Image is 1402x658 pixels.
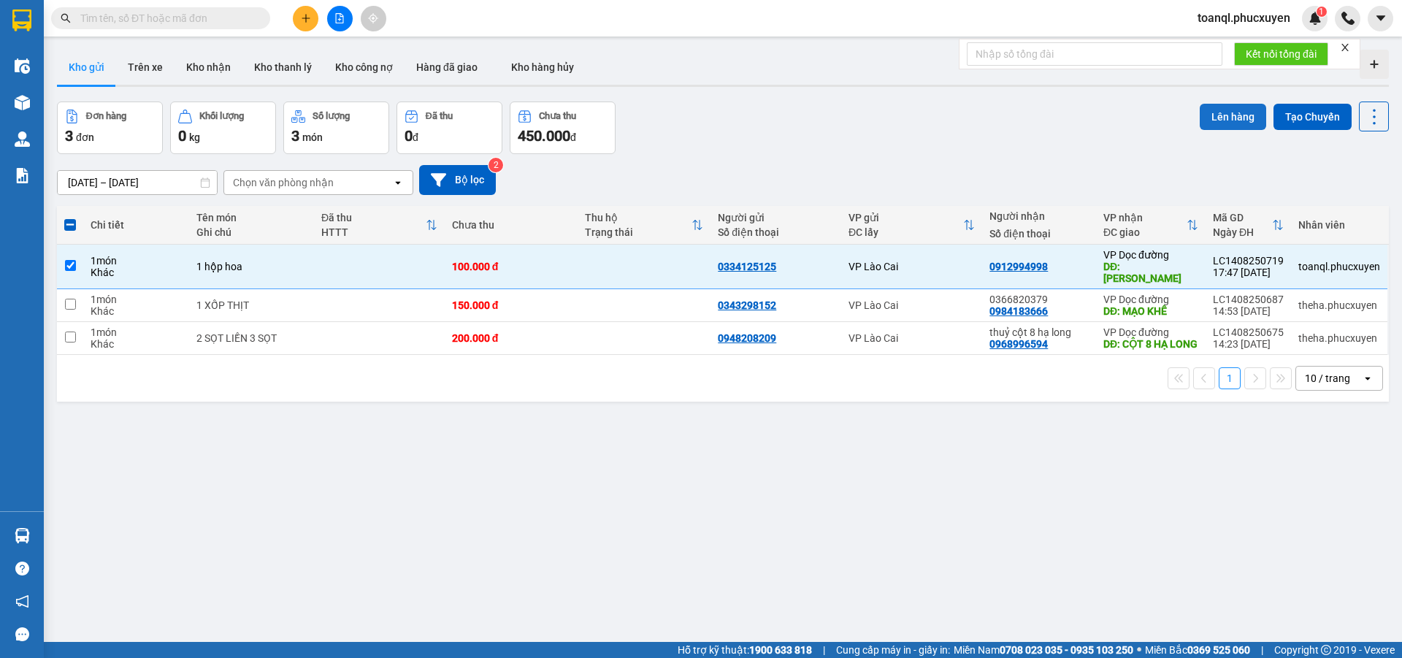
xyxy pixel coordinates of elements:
[954,642,1133,658] span: Miền Nam
[718,212,834,223] div: Người gửi
[178,127,186,145] span: 0
[1103,261,1198,284] div: DĐ: Loong Tòong
[849,226,963,238] div: ĐC lấy
[57,102,163,154] button: Đơn hàng3đơn
[1213,212,1272,223] div: Mã GD
[419,165,496,195] button: Bộ lọc
[1213,255,1284,267] div: LC1408250719
[452,261,570,272] div: 100.000 đ
[301,13,311,23] span: plus
[1213,338,1284,350] div: 14:23 [DATE]
[1273,104,1352,130] button: Tạo Chuyến
[20,42,161,94] span: Gửi hàng [GEOGRAPHIC_DATA]: Hotline:
[1103,305,1198,317] div: DĐ: MẠO KHÊ
[1298,261,1380,272] div: toanql.phucxuyen
[76,131,94,143] span: đơn
[570,131,576,143] span: đ
[170,102,276,154] button: Khối lượng0kg
[15,95,30,110] img: warehouse-icon
[293,6,318,31] button: plus
[405,50,489,85] button: Hàng đã giao
[392,177,404,188] svg: open
[91,338,182,350] div: Khác
[334,13,345,23] span: file-add
[321,226,426,238] div: HTTT
[1374,12,1387,25] span: caret-down
[80,10,253,26] input: Tìm tên, số ĐT hoặc mã đơn
[989,261,1048,272] div: 0912994998
[196,226,307,238] div: Ghi chú
[989,294,1089,305] div: 0366820379
[15,528,30,543] img: warehouse-icon
[65,127,73,145] span: 3
[452,332,570,344] div: 200.000 đ
[1213,326,1284,338] div: LC1408250675
[585,226,692,238] div: Trạng thái
[91,267,182,278] div: Khác
[849,299,975,311] div: VP Lào Cai
[718,332,776,344] div: 0948208209
[12,9,31,31] img: logo-vxr
[61,13,71,23] span: search
[91,294,182,305] div: 1 món
[1213,267,1284,278] div: 17:47 [DATE]
[989,228,1089,240] div: Số điện thoại
[242,50,323,85] button: Kho thanh lý
[1103,294,1198,305] div: VP Dọc đường
[718,226,834,238] div: Số điện thoại
[196,332,307,344] div: 2 SỌT LIỀN 3 SỌT
[1360,50,1389,79] div: Tạo kho hàng mới
[849,332,975,344] div: VP Lào Cai
[189,131,200,143] span: kg
[1213,305,1284,317] div: 14:53 [DATE]
[233,175,334,190] div: Chọn văn phòng nhận
[15,168,30,183] img: solution-icon
[321,212,426,223] div: Đã thu
[452,219,570,231] div: Chưa thu
[1103,338,1198,350] div: DĐ: CỘT 8 HẠ LONG
[1305,371,1350,386] div: 10 / trang
[578,206,710,245] th: Toggle SortBy
[413,131,418,143] span: đ
[283,102,389,154] button: Số lượng3món
[368,13,378,23] span: aim
[1319,7,1324,17] span: 1
[849,261,975,272] div: VP Lào Cai
[1206,206,1291,245] th: Toggle SortBy
[15,594,29,608] span: notification
[175,50,242,85] button: Kho nhận
[302,131,323,143] span: món
[91,255,182,267] div: 1 món
[749,644,812,656] strong: 1900 633 818
[989,326,1089,338] div: thuỷ cột 8 hạ long
[91,219,182,231] div: Chi tiết
[1219,367,1241,389] button: 1
[57,50,116,85] button: Kho gửi
[45,69,160,94] strong: 0888 827 827 - 0848 827 827
[1200,104,1266,130] button: Lên hàng
[196,299,307,311] div: 1 XỐP THỊT
[989,338,1048,350] div: 0968996594
[15,627,29,641] span: message
[327,6,353,31] button: file-add
[196,261,307,272] div: 1 hộp hoa
[718,261,776,272] div: 0334125125
[314,206,445,245] th: Toggle SortBy
[21,56,161,81] strong: 024 3236 3236 -
[452,299,570,311] div: 150.000 đ
[199,111,244,121] div: Khối lượng
[967,42,1222,66] input: Nhập số tổng đài
[1298,219,1380,231] div: Nhân viên
[86,111,126,121] div: Đơn hàng
[511,61,574,73] span: Kho hàng hủy
[116,50,175,85] button: Trên xe
[539,111,576,121] div: Chưa thu
[361,6,386,31] button: aim
[1103,212,1187,223] div: VP nhận
[1317,7,1327,17] sup: 1
[1261,642,1263,658] span: |
[313,111,350,121] div: Số lượng
[849,212,963,223] div: VP gửi
[426,111,453,121] div: Đã thu
[1103,326,1198,338] div: VP Dọc đường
